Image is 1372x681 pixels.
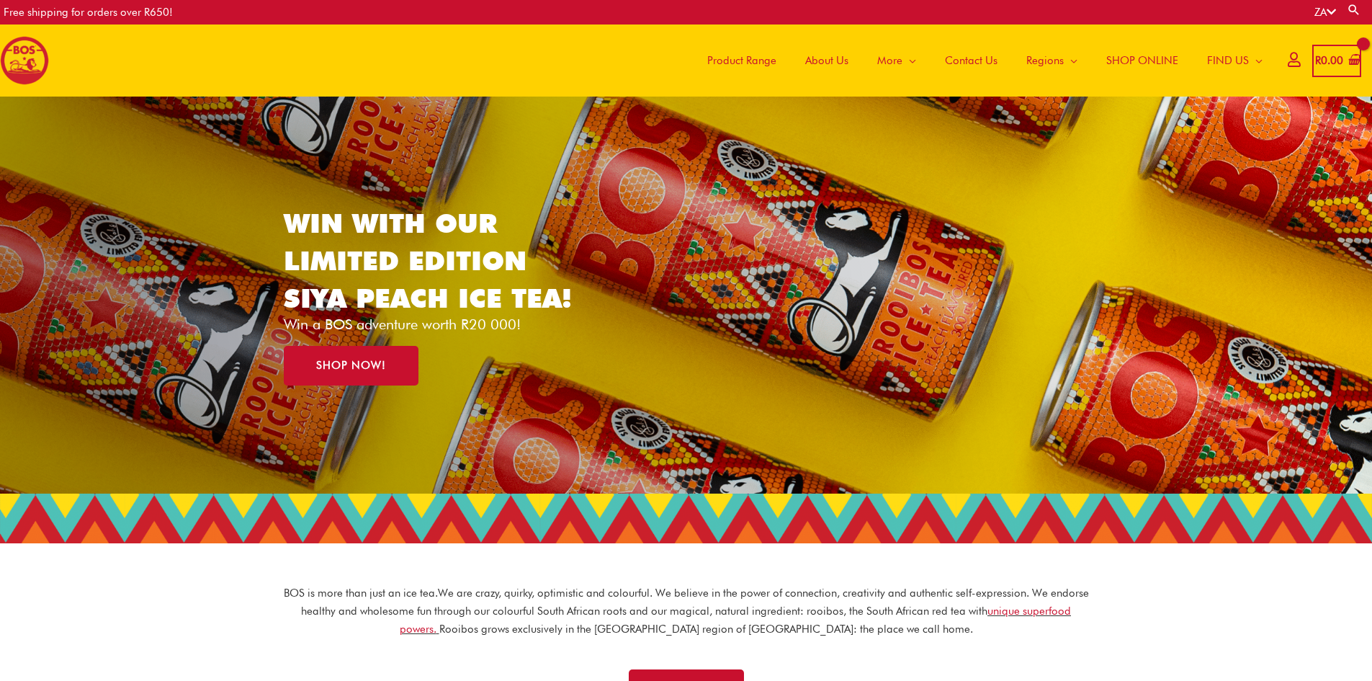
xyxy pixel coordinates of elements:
[931,25,1012,97] a: Contact Us
[1314,6,1336,19] a: ZA
[863,25,931,97] a: More
[877,39,902,82] span: More
[1026,39,1064,82] span: Regions
[707,39,776,82] span: Product Range
[400,605,1072,636] a: unique superfood powers.
[693,25,791,97] a: Product Range
[945,39,997,82] span: Contact Us
[284,317,594,331] p: Win a BOS adventure worth R20 000!
[1106,39,1178,82] span: SHOP ONLINE
[1312,45,1361,77] a: View Shopping Cart, empty
[284,207,572,314] a: WIN WITH OUR LIMITED EDITION SIYA PEACH ICE TEA!
[682,25,1277,97] nav: Site Navigation
[1315,54,1343,67] bdi: 0.00
[1315,54,1321,67] span: R
[1207,39,1249,82] span: FIND US
[1012,25,1092,97] a: Regions
[1347,3,1361,17] a: Search button
[283,584,1090,638] p: BOS is more than just an ice tea. We are crazy, quirky, optimistic and colourful. We believe in t...
[284,346,418,386] a: SHOP NOW!
[316,360,386,371] span: SHOP NOW!
[805,39,848,82] span: About Us
[1092,25,1193,97] a: SHOP ONLINE
[791,25,863,97] a: About Us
